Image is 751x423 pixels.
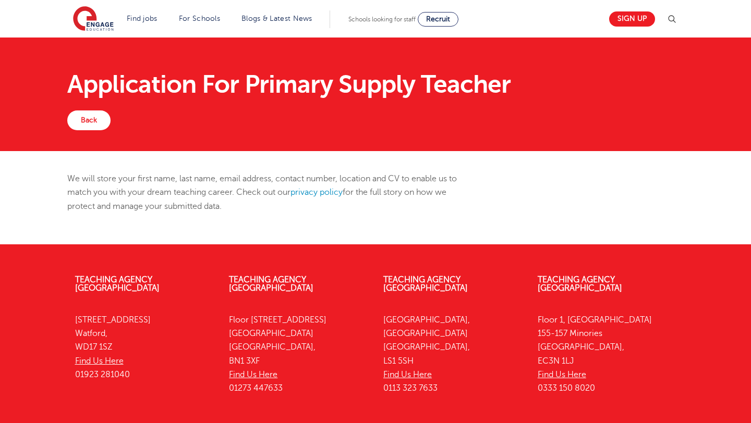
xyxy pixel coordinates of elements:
[538,275,622,293] a: Teaching Agency [GEOGRAPHIC_DATA]
[75,313,214,381] p: [STREET_ADDRESS] Watford, WD17 1SZ 01923 281040
[383,313,522,395] p: [GEOGRAPHIC_DATA], [GEOGRAPHIC_DATA] [GEOGRAPHIC_DATA], LS1 5SH 0113 323 7633
[609,11,655,27] a: Sign up
[67,172,474,213] p: We will store your first name, last name, email address, contact number, location and CV to enabl...
[426,15,450,23] span: Recruit
[229,313,368,395] p: Floor [STREET_ADDRESS] [GEOGRAPHIC_DATA] [GEOGRAPHIC_DATA], BN1 3XF 01273 447633
[538,313,676,395] p: Floor 1, [GEOGRAPHIC_DATA] 155-157 Minories [GEOGRAPHIC_DATA], EC3N 1LJ 0333 150 8020
[75,356,124,366] a: Find Us Here
[67,72,684,97] h1: Application For Primary Supply Teacher
[538,370,586,379] a: Find Us Here
[348,16,416,23] span: Schools looking for staff
[229,275,313,293] a: Teaching Agency [GEOGRAPHIC_DATA]
[229,370,277,379] a: Find Us Here
[75,275,160,293] a: Teaching Agency [GEOGRAPHIC_DATA]
[73,6,114,32] img: Engage Education
[290,188,343,197] a: privacy policy
[67,110,111,130] a: Back
[179,15,220,22] a: For Schools
[241,15,312,22] a: Blogs & Latest News
[383,370,432,379] a: Find Us Here
[383,275,468,293] a: Teaching Agency [GEOGRAPHIC_DATA]
[127,15,158,22] a: Find jobs
[418,12,458,27] a: Recruit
